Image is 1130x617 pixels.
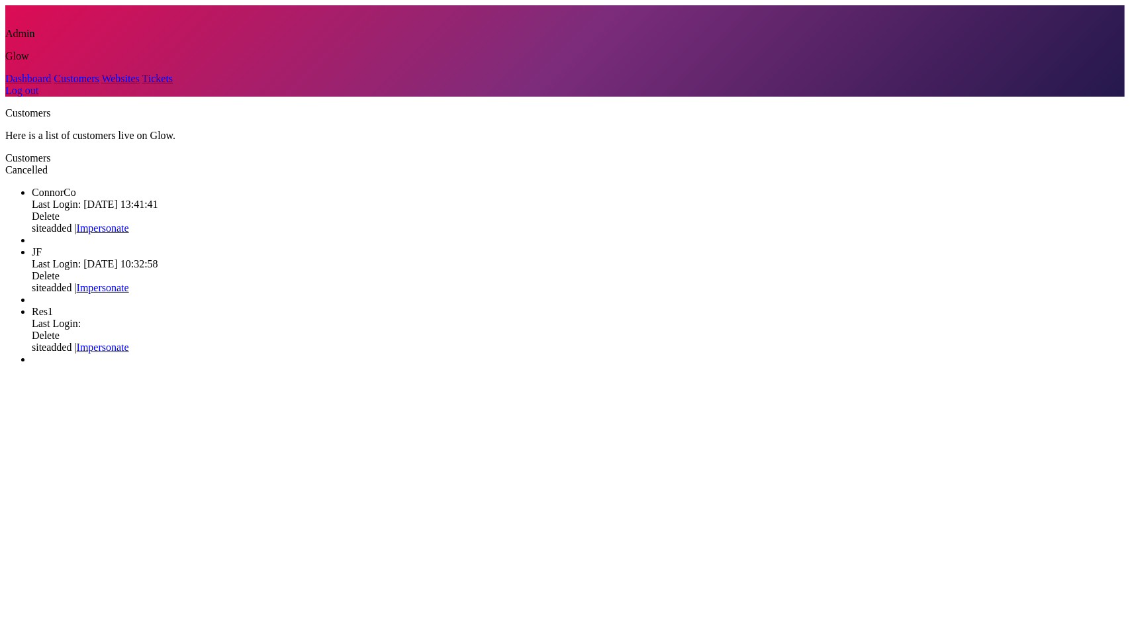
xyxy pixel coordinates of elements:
span: Res1 [32,306,53,317]
a: Dashboard [5,73,51,84]
a: Tickets [142,73,173,84]
a: Impersonate [77,342,129,353]
div: Delete [32,330,1125,342]
a: Customers [54,73,99,84]
div: Customers [5,152,1125,164]
span: site added | [32,342,129,353]
div: Cancelled [5,164,1125,176]
div: Delete [32,211,1125,222]
span: JF [32,246,42,258]
p: Customers [5,107,1125,119]
span: site added | [32,222,129,234]
span: ConnorCo [32,187,76,198]
p: Glow [5,50,1125,62]
span: site added | [32,282,129,293]
a: Impersonate [77,222,129,234]
div: Last Login: [32,306,1125,330]
div: Last Login: [DATE] 10:32:58 [32,246,1125,270]
p: Admin [5,28,1125,40]
a: Log out [5,85,38,96]
div: Last Login: [DATE] 13:41:41 [32,187,1125,211]
div: Delete [32,270,1125,282]
a: Websites [101,73,139,84]
a: Impersonate [77,282,129,293]
p: Here is a list of customers live on Glow. [5,130,1125,142]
